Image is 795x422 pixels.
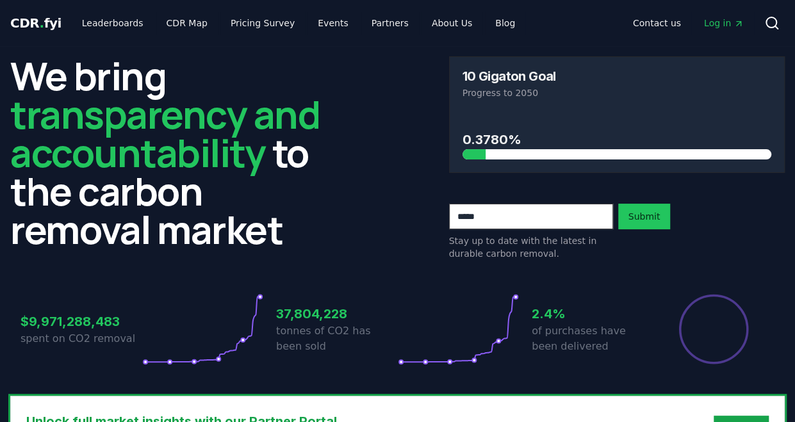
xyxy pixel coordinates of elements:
[704,17,744,29] span: Log in
[532,323,653,354] p: of purchases have been delivered
[463,86,772,99] p: Progress to 2050
[463,130,772,149] h3: 0.3780%
[623,12,754,35] nav: Main
[10,88,320,179] span: transparency and accountability
[220,12,305,35] a: Pricing Survey
[463,70,556,83] h3: 10 Gigaton Goal
[276,323,398,354] p: tonnes of CO2 has been sold
[532,304,653,323] h3: 2.4%
[618,204,671,229] button: Submit
[485,12,525,35] a: Blog
[72,12,525,35] nav: Main
[10,14,61,32] a: CDR.fyi
[10,56,347,248] h2: We bring to the carbon removal market
[10,15,61,31] span: CDR fyi
[40,15,44,31] span: .
[694,12,754,35] a: Log in
[449,234,613,260] p: Stay up to date with the latest in durable carbon removal.
[307,12,358,35] a: Events
[72,12,154,35] a: Leaderboards
[361,12,419,35] a: Partners
[276,304,398,323] h3: 37,804,228
[422,12,482,35] a: About Us
[20,331,142,346] p: spent on CO2 removal
[156,12,218,35] a: CDR Map
[20,312,142,331] h3: $9,971,288,483
[678,293,750,365] div: Percentage of sales delivered
[623,12,691,35] a: Contact us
